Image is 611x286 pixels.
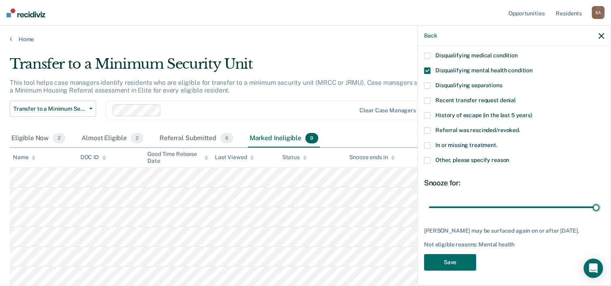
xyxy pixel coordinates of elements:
div: Snooze ends in [349,154,395,161]
span: Disqualifying mental health condition [435,67,533,74]
span: Recent transfer request denial [435,97,516,103]
button: Save [424,254,476,271]
div: Last Viewed [215,154,254,161]
span: History of escape (in the last 5 years) [435,112,532,118]
div: Transfer to a Minimum Security Unit [10,56,468,79]
div: S A [592,6,605,19]
div: Eligible Now [10,130,67,147]
span: Other, please specify reason [435,157,509,163]
div: Snooze for: [424,179,604,187]
div: DOC ID [80,154,106,161]
span: 9 [305,133,318,143]
div: Good Time Release Date [147,151,208,164]
span: Referral was rescinded/revoked. [435,127,520,133]
div: Status [282,154,307,161]
div: Clear case managers [359,107,416,114]
a: Home [10,36,601,43]
span: 6 [220,133,233,143]
div: Almost Eligible [80,130,145,147]
div: Assigned to [417,154,455,161]
span: In or missing treatment. [435,142,498,148]
span: 2 [53,133,65,143]
div: Marked Ineligible [248,130,320,147]
img: Recidiviz [6,8,45,17]
button: Back [424,32,437,39]
div: Name [13,154,36,161]
span: Transfer to a Minimum Security Unit [13,105,86,112]
div: [PERSON_NAME] may be surfaced again on or after [DATE]. [424,227,604,234]
span: Disqualifying separations [435,82,502,88]
div: Not eligible reasons: Mental health [424,241,604,248]
span: Disqualifying medical condition [435,52,518,59]
span: 2 [131,133,143,143]
div: Open Intercom Messenger [584,259,603,278]
p: This tool helps case managers identify residents who are eligible for transfer to a minimum secur... [10,79,464,94]
div: Referral Submitted [158,130,235,147]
